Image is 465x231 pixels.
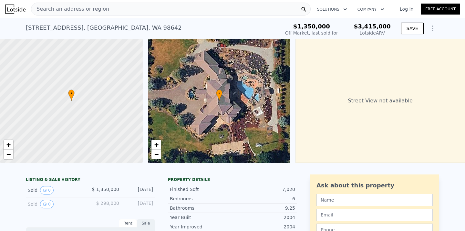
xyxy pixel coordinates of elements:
div: [DATE] [124,186,153,194]
a: Zoom in [4,140,13,150]
button: Solutions [312,4,352,15]
div: 2004 [232,224,295,230]
div: 6 [232,195,295,202]
input: Name [316,194,433,206]
div: Sale [137,219,155,227]
a: Free Account [421,4,460,15]
div: [DATE] [124,200,153,208]
a: Zoom in [151,140,161,150]
div: Bathrooms [170,205,232,211]
img: Lotside [5,5,26,14]
button: Company [352,4,389,15]
span: − [6,150,11,158]
div: 2004 [232,214,295,221]
div: • [216,89,222,101]
span: $3,415,000 [354,23,391,30]
span: Search an address or region [31,5,109,13]
input: Email [316,209,433,221]
span: $ 298,000 [96,201,119,206]
div: 7,020 [232,186,295,193]
div: LISTING & SALE HISTORY [26,177,155,184]
button: Show Options [426,22,439,35]
div: Sold [28,186,85,194]
span: $ 1,350,000 [92,187,119,192]
a: Zoom out [4,150,13,159]
div: Property details [168,177,297,182]
div: Year Built [170,214,232,221]
button: View historical data [40,200,54,208]
span: + [6,141,11,149]
button: View historical data [40,186,54,194]
div: Off Market, last sold for [285,30,338,36]
div: Year Improved [170,224,232,230]
div: Street View not available [295,39,465,163]
a: Log In [392,6,421,12]
div: Sold [28,200,85,208]
a: Zoom out [151,150,161,159]
div: Lotside ARV [354,30,391,36]
span: • [216,90,222,96]
button: SAVE [401,23,424,34]
span: • [68,90,75,96]
span: − [154,150,158,158]
div: Finished Sqft [170,186,232,193]
div: Ask about this property [316,181,433,190]
div: [STREET_ADDRESS] , [GEOGRAPHIC_DATA] , WA 98642 [26,23,182,32]
div: Bedrooms [170,195,232,202]
span: $1,350,000 [293,23,330,30]
div: Rent [119,219,137,227]
div: • [68,89,75,101]
div: 9.25 [232,205,295,211]
span: + [154,141,158,149]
